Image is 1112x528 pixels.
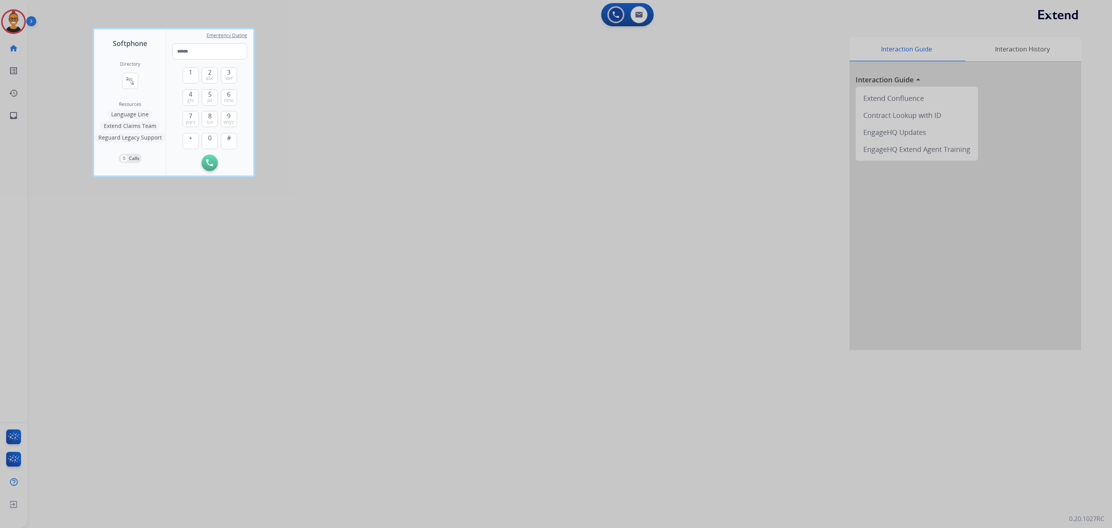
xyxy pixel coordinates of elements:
img: call-button [206,159,213,166]
button: Language Line [107,110,153,119]
span: 1 [189,68,192,77]
button: 4ghi [183,89,199,106]
span: 2 [208,68,212,77]
button: + [183,133,199,149]
span: 7 [189,111,192,121]
button: Reguard Legacy Support [95,133,166,142]
span: Softphone [113,38,147,49]
button: 6mno [221,89,237,106]
span: 8 [208,111,212,121]
span: wxyz [224,119,234,125]
p: Calls [129,155,139,162]
span: 3 [227,68,231,77]
button: 5jkl [202,89,218,106]
button: Extend Claims Team [100,121,160,131]
p: 0 [121,155,127,162]
span: + [189,133,192,143]
p: 0.20.1027RC [1069,514,1104,523]
span: 6 [227,90,231,99]
button: # [221,133,237,149]
button: 7pqrs [183,111,199,127]
span: # [227,133,231,143]
button: 0Calls [119,154,142,163]
span: Resources [119,101,141,107]
button: 8tuv [202,111,218,127]
span: 4 [189,90,192,99]
span: 5 [208,90,212,99]
mat-icon: connect_without_contact [125,76,135,85]
button: 3def [221,67,237,83]
span: def [225,75,232,82]
span: ghi [187,97,194,104]
span: pqrs [186,119,195,125]
span: 9 [227,111,231,121]
span: abc [206,75,214,82]
span: 0 [208,133,212,143]
span: Emergency Dialing [207,32,247,39]
span: mno [224,97,234,104]
button: 1 [183,67,199,83]
button: 0 [202,133,218,149]
button: 9wxyz [221,111,237,127]
button: 2abc [202,67,218,83]
h2: Directory [120,61,140,67]
span: jkl [207,97,212,104]
span: tuv [207,119,213,125]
